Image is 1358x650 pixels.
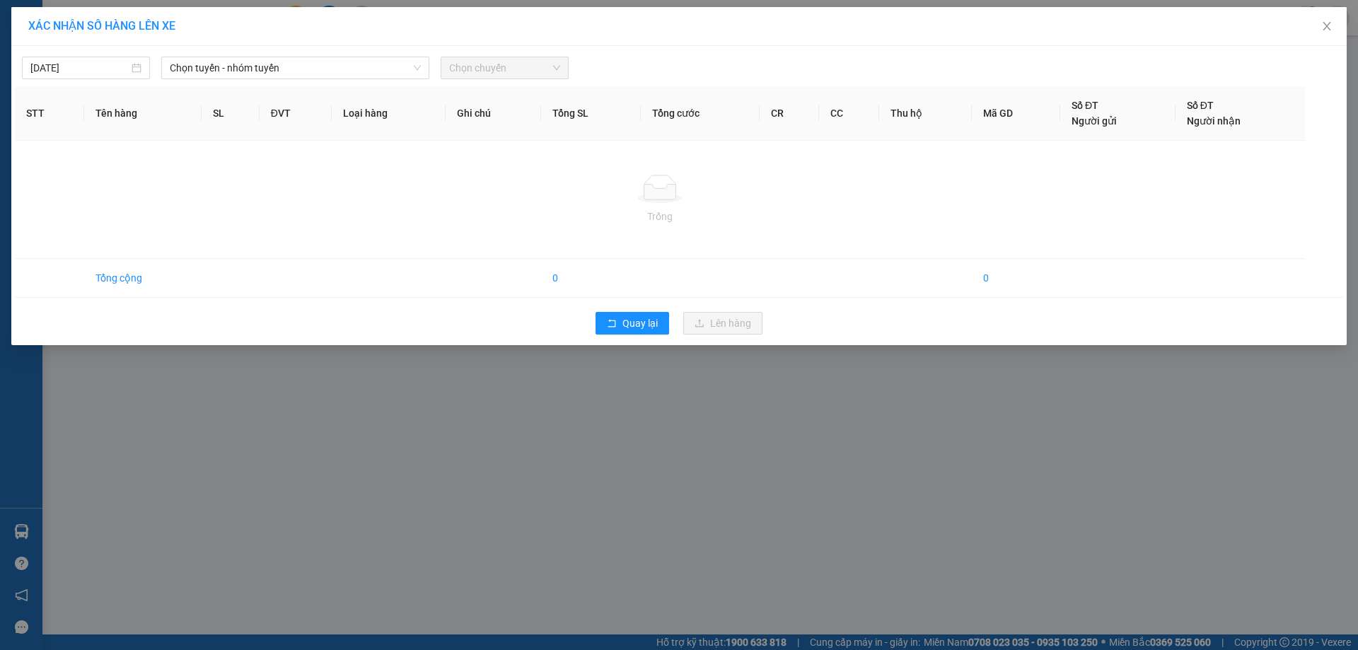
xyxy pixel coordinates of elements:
div: Trống [26,209,1294,224]
span: close [1321,21,1333,32]
input: 13/09/2025 [30,60,129,76]
th: Mã GD [972,86,1060,141]
span: down [413,64,422,72]
button: Close [1307,7,1347,47]
div: Bang Tra [12,12,125,29]
th: ĐVT [260,86,332,141]
th: CR [760,86,820,141]
th: STT [15,86,84,141]
button: uploadLên hàng [683,312,762,335]
td: Tổng cộng [84,259,202,298]
td: 0 [541,259,641,298]
th: Tổng cước [641,86,760,141]
span: Nhận: [135,12,169,27]
th: CC [819,86,879,141]
span: Người nhận [1187,115,1241,127]
th: Thu hộ [879,86,971,141]
span: CR : [11,91,33,105]
span: Quay lại [622,315,658,331]
th: Tên hàng [84,86,202,141]
span: rollback [607,318,617,330]
span: Người gửi [1072,115,1117,127]
th: Loại hàng [332,86,446,141]
th: Ghi chú [446,86,542,141]
div: 0987108934 [135,61,279,81]
span: Chọn chuyến [449,57,560,79]
div: [GEOGRAPHIC_DATA] [135,12,279,44]
span: Chọn tuyến - nhóm tuyến [170,57,421,79]
span: Gửi: [12,13,34,28]
span: XÁC NHẬN SỐ HÀNG LÊN XE [28,19,175,33]
div: 20.000 [11,89,127,106]
div: 0336048009 [12,46,125,66]
button: rollbackQuay lại [596,312,669,335]
div: Nga [12,29,125,46]
span: Số ĐT [1072,100,1098,111]
span: Số ĐT [1187,100,1214,111]
th: SL [202,86,259,141]
th: Tổng SL [541,86,641,141]
td: 0 [972,259,1060,298]
div: Tuấn [135,44,279,61]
